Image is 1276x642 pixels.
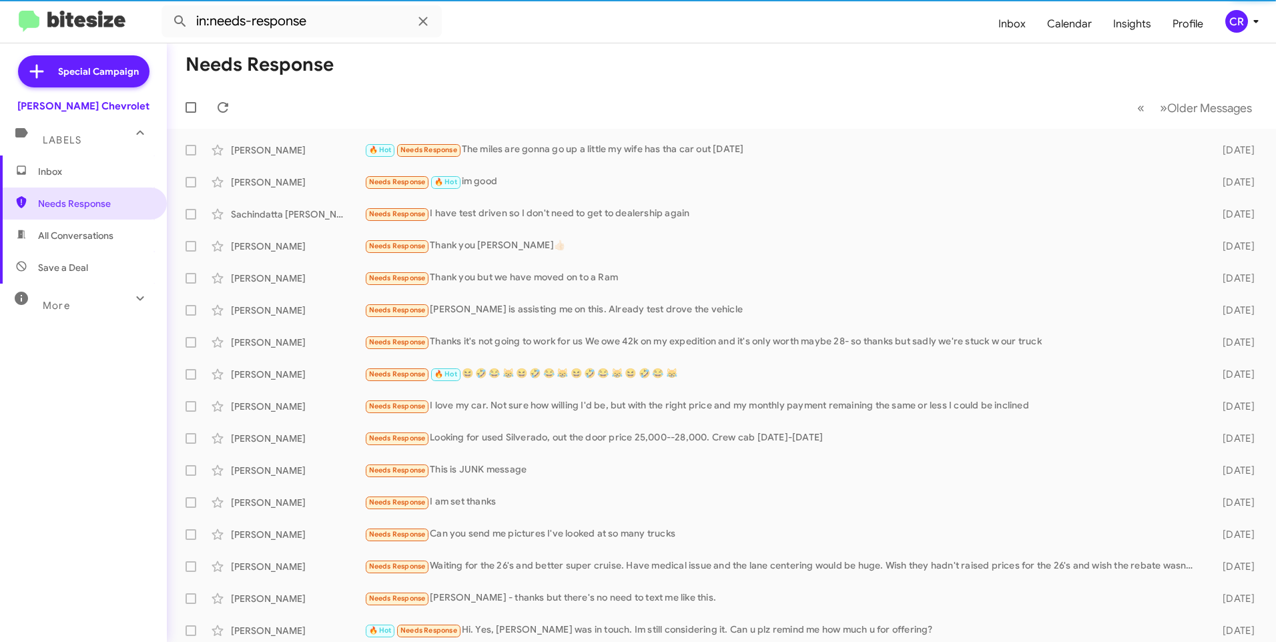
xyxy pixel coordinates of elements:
[1201,176,1265,189] div: [DATE]
[231,528,364,541] div: [PERSON_NAME]
[231,400,364,413] div: [PERSON_NAME]
[231,560,364,573] div: [PERSON_NAME]
[364,559,1201,574] div: Waiting for the 26's and better super cruise. Have medical issue and the lane centering would be ...
[369,178,426,186] span: Needs Response
[369,402,426,410] span: Needs Response
[364,430,1201,446] div: Looking for used Silverado, out the door price 25,000--28,000. Crew cab [DATE]-[DATE]
[369,626,392,635] span: 🔥 Hot
[364,591,1201,606] div: [PERSON_NAME] - thanks but there's no need to text me like this.
[364,174,1201,190] div: im good
[58,65,139,78] span: Special Campaign
[369,562,426,571] span: Needs Response
[1036,5,1102,43] a: Calendar
[43,134,81,146] span: Labels
[364,623,1201,638] div: Hi. Yes, [PERSON_NAME] was in touch. Im still considering it. Can u plz remind me how much u for ...
[369,434,426,442] span: Needs Response
[1201,208,1265,221] div: [DATE]
[1137,99,1145,116] span: «
[231,208,364,221] div: Sachindatta [PERSON_NAME]
[364,206,1201,222] div: I have test driven so I don't need to get to dealership again
[231,432,364,445] div: [PERSON_NAME]
[1160,99,1167,116] span: »
[231,272,364,285] div: [PERSON_NAME]
[364,366,1201,382] div: 😆 🤣 😂 😹 😆 🤣 😂 😹 😆 🤣 😂 😹 😆 🤣 😂 😹
[231,304,364,317] div: [PERSON_NAME]
[231,496,364,509] div: [PERSON_NAME]
[364,334,1201,350] div: Thanks it's not going to work for us We owe 42k on my expedition and it's only worth maybe 28- so...
[38,261,88,274] span: Save a Deal
[231,143,364,157] div: [PERSON_NAME]
[369,306,426,314] span: Needs Response
[400,145,457,154] span: Needs Response
[369,466,426,474] span: Needs Response
[434,370,457,378] span: 🔥 Hot
[1201,496,1265,509] div: [DATE]
[231,464,364,477] div: [PERSON_NAME]
[400,626,457,635] span: Needs Response
[364,462,1201,478] div: This is JUNK message
[231,336,364,349] div: [PERSON_NAME]
[231,592,364,605] div: [PERSON_NAME]
[18,55,149,87] a: Special Campaign
[43,300,70,312] span: More
[1167,101,1252,115] span: Older Messages
[1201,304,1265,317] div: [DATE]
[369,594,426,603] span: Needs Response
[364,495,1201,510] div: I am set thanks
[364,270,1201,286] div: Thank you but we have moved on to a Ram
[1201,400,1265,413] div: [DATE]
[17,99,149,113] div: [PERSON_NAME] Chevrolet
[364,527,1201,542] div: Can you send me pictures I've looked at so many trucks
[1162,5,1214,43] a: Profile
[1201,528,1265,541] div: [DATE]
[364,142,1201,157] div: The miles are gonna go up a little my wife has tha car out [DATE]
[369,145,392,154] span: 🔥 Hot
[1201,368,1265,381] div: [DATE]
[1201,464,1265,477] div: [DATE]
[1225,10,1248,33] div: CR
[38,197,151,210] span: Needs Response
[1201,432,1265,445] div: [DATE]
[231,240,364,253] div: [PERSON_NAME]
[369,274,426,282] span: Needs Response
[1214,10,1261,33] button: CR
[231,176,364,189] div: [PERSON_NAME]
[988,5,1036,43] a: Inbox
[231,368,364,381] div: [PERSON_NAME]
[162,5,442,37] input: Search
[369,242,426,250] span: Needs Response
[364,302,1201,318] div: [PERSON_NAME] is assisting me on this. Already test drove the vehicle
[369,530,426,539] span: Needs Response
[1201,624,1265,637] div: [DATE]
[1201,143,1265,157] div: [DATE]
[231,624,364,637] div: [PERSON_NAME]
[1152,94,1260,121] button: Next
[1201,272,1265,285] div: [DATE]
[1129,94,1153,121] button: Previous
[369,338,426,346] span: Needs Response
[38,165,151,178] span: Inbox
[364,398,1201,414] div: I love my car. Not sure how willing I'd be, but with the right price and my monthly payment remai...
[364,238,1201,254] div: Thank you [PERSON_NAME]👍🏻
[369,210,426,218] span: Needs Response
[38,229,113,242] span: All Conversations
[434,178,457,186] span: 🔥 Hot
[369,370,426,378] span: Needs Response
[1130,94,1260,121] nav: Page navigation example
[186,54,334,75] h1: Needs Response
[1201,240,1265,253] div: [DATE]
[1201,560,1265,573] div: [DATE]
[1201,592,1265,605] div: [DATE]
[1102,5,1162,43] a: Insights
[369,498,426,507] span: Needs Response
[1201,336,1265,349] div: [DATE]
